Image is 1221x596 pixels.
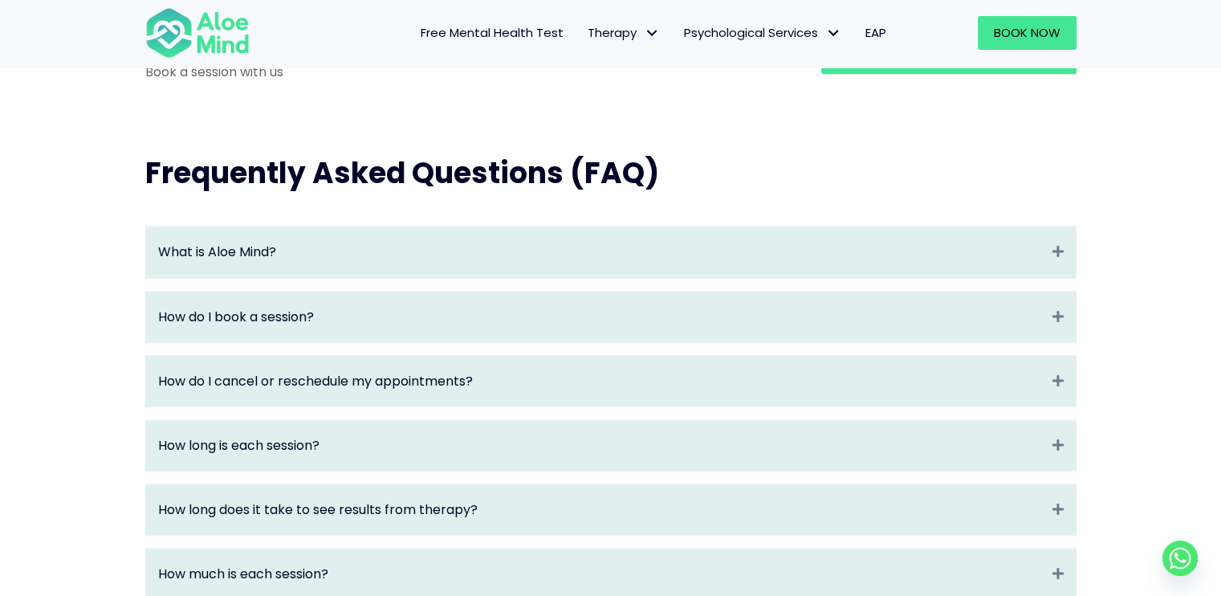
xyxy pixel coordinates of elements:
[865,24,886,41] span: EAP
[158,372,1044,390] a: How do I cancel or reschedule my appointments?
[158,500,1044,519] a: How long does it take to see results from therapy?
[588,24,660,41] span: Therapy
[672,16,853,50] a: Psychological ServicesPsychological Services: submenu
[822,22,845,45] span: Psychological Services: submenu
[576,16,672,50] a: TherapyTherapy: submenu
[409,16,576,50] a: Free Mental Health Test
[1052,565,1064,583] i: Expand
[1052,372,1064,390] i: Expand
[1052,500,1064,519] i: Expand
[684,24,841,41] span: Psychological Services
[1162,541,1198,576] a: Whatsapp
[158,308,1044,326] a: How do I book a session?
[1052,436,1064,455] i: Expand
[1052,243,1064,261] i: Expand
[994,24,1060,41] span: Book Now
[145,6,250,59] img: Aloe mind Logo
[158,436,1044,455] a: How long is each session?
[853,16,898,50] a: EAP
[271,16,898,50] nav: Menu
[145,153,659,194] span: Frequently Asked Questions (FAQ)
[158,565,1044,583] a: How much is each session?
[641,22,664,45] span: Therapy: submenu
[145,63,797,81] p: Book a session with us
[978,16,1077,50] a: Book Now
[421,24,564,41] span: Free Mental Health Test
[1052,308,1064,326] i: Expand
[158,243,1044,261] a: What is Aloe Mind?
